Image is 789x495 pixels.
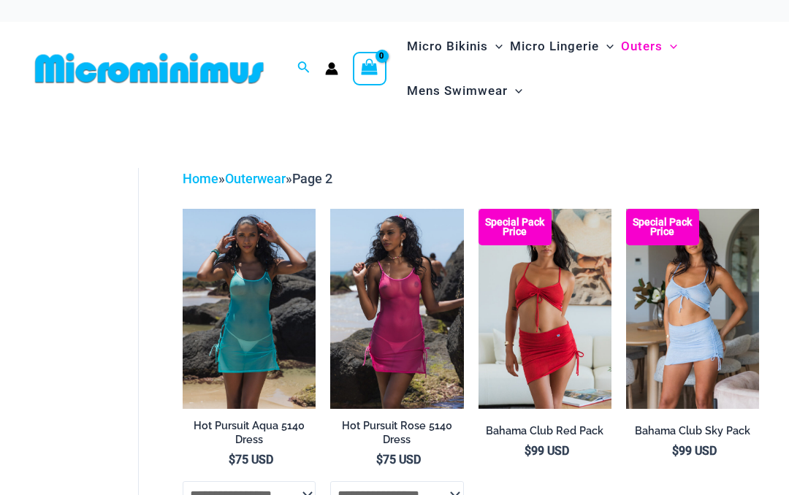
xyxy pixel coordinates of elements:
[29,52,270,85] img: MM SHOP LOGO FLAT
[510,28,599,65] span: Micro Lingerie
[183,209,316,408] img: Hot Pursuit Aqua 5140 Dress 01
[37,156,168,448] iframe: TrustedSite Certified
[401,22,760,115] nav: Site Navigation
[297,59,310,77] a: Search icon link
[617,24,681,69] a: OutersMenu ToggleMenu Toggle
[376,453,383,467] span: $
[672,444,717,458] bdi: 99 USD
[479,424,611,438] h2: Bahama Club Red Pack
[479,209,611,408] a: Bahama Club Red 9170 Crop Top 5404 Skirt 01 Bahama Club Red 9170 Crop Top 5404 Skirt 05Bahama Clu...
[353,52,386,85] a: View Shopping Cart, empty
[479,424,611,443] a: Bahama Club Red Pack
[488,28,503,65] span: Menu Toggle
[330,209,463,408] img: Hot Pursuit Rose 5140 Dress 01
[330,419,463,452] a: Hot Pursuit Rose 5140 Dress
[330,419,463,446] h2: Hot Pursuit Rose 5140 Dress
[325,62,338,75] a: Account icon link
[525,444,531,458] span: $
[672,444,679,458] span: $
[376,453,421,467] bdi: 75 USD
[183,419,316,452] a: Hot Pursuit Aqua 5140 Dress
[183,171,332,186] span: » »
[225,171,286,186] a: Outerwear
[229,453,235,467] span: $
[508,72,522,110] span: Menu Toggle
[330,209,463,408] a: Hot Pursuit Rose 5140 Dress 01Hot Pursuit Rose 5140 Dress 12Hot Pursuit Rose 5140 Dress 12
[626,209,759,408] a: Bahama Club Sky 9170 Crop Top 5404 Skirt 01 Bahama Club Sky 9170 Crop Top 5404 Skirt 06Bahama Clu...
[183,419,316,446] h2: Hot Pursuit Aqua 5140 Dress
[407,72,508,110] span: Mens Swimwear
[479,218,552,237] b: Special Pack Price
[292,171,332,186] span: Page 2
[626,218,699,237] b: Special Pack Price
[599,28,614,65] span: Menu Toggle
[506,24,617,69] a: Micro LingerieMenu ToggleMenu Toggle
[626,424,759,438] h2: Bahama Club Sky Pack
[525,444,569,458] bdi: 99 USD
[183,209,316,408] a: Hot Pursuit Aqua 5140 Dress 01Hot Pursuit Aqua 5140 Dress 06Hot Pursuit Aqua 5140 Dress 06
[663,28,677,65] span: Menu Toggle
[621,28,663,65] span: Outers
[407,28,488,65] span: Micro Bikinis
[479,209,611,408] img: Bahama Club Red 9170 Crop Top 5404 Skirt 01
[403,69,526,113] a: Mens SwimwearMenu ToggleMenu Toggle
[403,24,506,69] a: Micro BikinisMenu ToggleMenu Toggle
[626,424,759,443] a: Bahama Club Sky Pack
[183,171,218,186] a: Home
[626,209,759,408] img: Bahama Club Sky 9170 Crop Top 5404 Skirt 01
[229,453,273,467] bdi: 75 USD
